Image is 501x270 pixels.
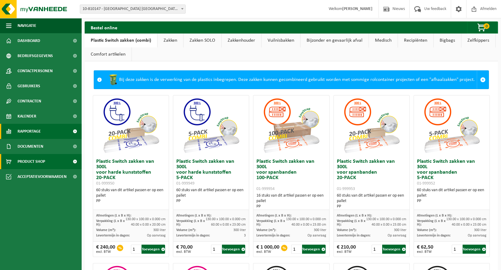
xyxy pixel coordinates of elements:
[417,228,437,232] span: Volume (m³):
[18,124,41,139] span: Rapportage
[256,234,290,237] span: Levertermijn in dagen:
[18,63,53,79] span: Contactpersonen
[337,204,406,209] div: PP
[176,234,210,237] span: Levertermijn in dagen:
[147,234,166,237] span: Op aanvraag
[262,34,300,47] a: Vuilnisbakken
[85,47,132,61] a: Comfort artikelen
[261,95,321,156] img: 01-999954
[417,250,433,254] span: excl. BTW
[256,245,279,254] div: € 1 000,00
[342,7,372,11] strong: [PERSON_NAME]
[256,193,326,209] div: 16 stuks van dit artikel passen er op een pallet
[222,34,261,47] a: Zakkenhouder
[222,245,245,254] button: Toevoegen
[176,188,246,204] div: 60 stuks van dit artikel passen er op een pallet
[417,214,452,217] span: Afmetingen (L x B x H):
[96,245,115,254] div: € 240,00
[176,198,246,204] div: PP
[107,74,119,86] img: WB-0240-HPE-GN-50.png
[452,223,486,227] span: 40.00 x 0.00 x 23.00 cm
[18,79,40,94] span: Gebruikers
[256,219,285,227] span: Verpakking (L x B x H):
[181,95,241,156] img: 01-999949
[337,159,406,191] h3: Plastic Switch zakken van 300L voor spanbanden 20-PACK
[176,219,205,227] span: Verpakking (L x B x H):
[96,250,115,254] span: excl. BTW
[468,234,486,237] span: Op aanvraag
[417,181,435,186] span: 01-999952
[314,228,326,232] span: 300 liter
[18,18,36,33] span: Navigatie
[176,214,211,217] span: Afmetingen (L x B x H):
[446,217,486,221] span: 130.00 x 100.00 x 0.000 cm
[96,214,131,217] span: Afmetingen (L x B x H):
[337,250,356,254] span: excl. BTW
[18,154,45,169] span: Product Shop
[302,245,325,254] button: Toevoegen
[369,34,398,47] a: Medisch
[85,21,123,33] h2: Bestel online
[301,34,369,47] a: Bijzonder en gevaarlijk afval
[80,5,185,13] span: 10-810147 - VAN DER VALK HOTEL ANTWERPEN NV - BORGERHOUT
[474,228,486,232] span: 300 liter
[184,34,221,47] a: Zakken SOLO
[372,223,406,227] span: 40.00 x 0.00 x 23.00 cm
[233,228,246,232] span: 300 liter
[461,34,495,47] a: Zelfkippers
[394,228,406,232] span: 300 liter
[96,219,125,227] span: Verpakking (L x B x H):
[131,223,166,227] span: 40.00 x 0.00 x 20.00 cm
[463,245,486,254] button: Toevoegen
[291,223,326,227] span: 40.00 x 0.00 x 23.00 cm
[372,245,382,254] input: 1
[467,21,497,34] button: 0
[142,245,165,254] button: Toevoegen
[366,217,406,221] span: 130.00 x 100.00 x 0.000 cm
[244,234,246,237] span: 3
[382,245,405,254] button: Toevoegen
[18,48,53,63] span: Bedrijfsgegevens
[421,95,482,156] img: 01-999952
[417,159,486,186] h3: Plastic Switch zakken van 300L voor spanbanden 5-PACK
[256,159,326,191] h3: Plastic Switch zakken van 300L voor spanbanden 100-PACK
[85,34,157,47] a: Plastic Switch zakken (combi)
[125,217,166,221] span: 130.00 x 100.00 x 0.000 cm
[176,250,193,254] span: excl. BTW
[337,193,406,209] div: 60 stuks van dit artikel passen er op een pallet
[477,71,489,89] a: Sluit melding
[337,234,370,237] span: Levertermijn in dagen:
[417,219,446,227] span: Verpakking (L x B x H):
[417,245,433,254] div: € 62,50
[341,95,402,156] img: 01-999953
[96,234,130,237] span: Levertermijn in dagen:
[18,109,36,124] span: Kalender
[18,94,41,109] span: Contracten
[176,181,194,186] span: 01-999949
[256,250,279,254] span: excl. BTW
[291,245,301,254] input: 1
[483,23,490,29] span: 0
[256,228,276,232] span: Volume (m³):
[434,34,461,47] a: Bigbags
[18,169,67,184] span: Acceptatievoorwaarden
[153,228,166,232] span: 300 liter
[256,187,275,191] span: 01-999954
[398,34,433,47] a: Recipiënten
[337,187,355,191] span: 01-999953
[96,181,114,186] span: 01-999950
[211,223,246,227] span: 60.00 x 0.00 x 23.00 cm
[176,159,246,186] h3: Plastic Switch zakken van 300L voor harde kunststoffen 5-PACK
[337,219,366,227] span: Verpakking (L x B x H):
[105,71,477,89] div: Bij deze zakken is de verwerking van de plastics inbegrepen. Deze zakken kunnen gecombineerd gebr...
[256,214,291,217] span: Afmetingen (L x B x H):
[101,95,161,156] img: 01-999950
[307,234,326,237] span: Op aanvraag
[158,34,183,47] a: Zakken
[96,228,116,232] span: Volume (m³):
[417,198,486,204] div: PP
[256,204,326,209] div: PP
[417,188,486,204] div: 60 stuks van dit artikel passen er op een pallet
[337,245,356,254] div: € 210,00
[131,245,141,254] input: 1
